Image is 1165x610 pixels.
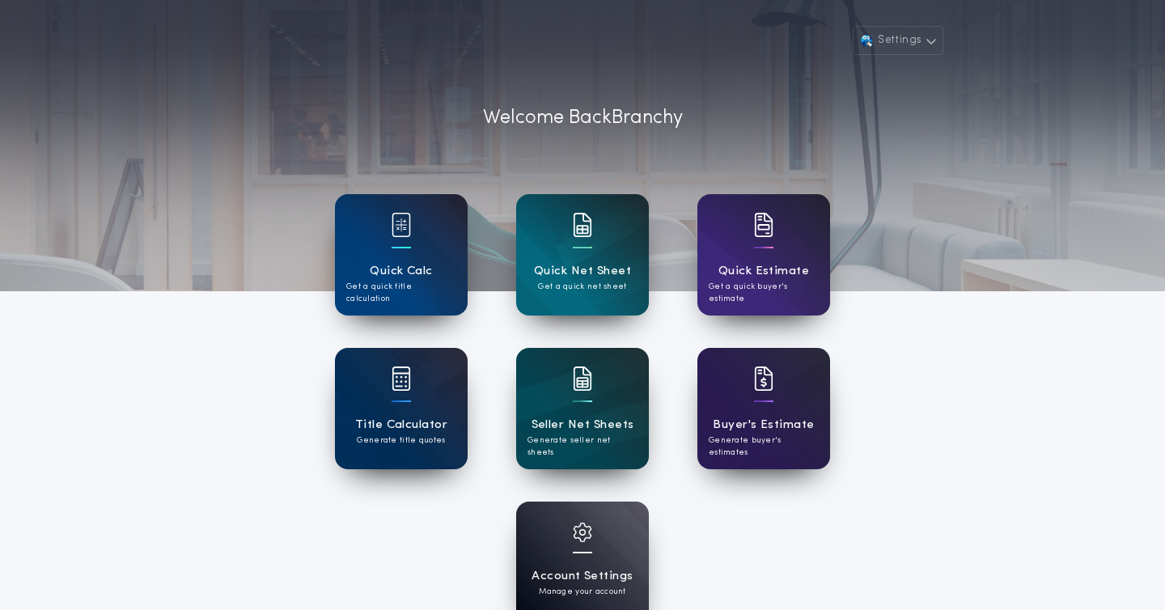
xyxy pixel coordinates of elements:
img: user avatar [858,32,875,49]
h1: Buyer's Estimate [713,416,814,434]
img: card icon [754,213,773,237]
img: card icon [392,366,411,391]
img: card icon [392,213,411,237]
p: Welcome Back Branchy [483,104,683,133]
a: card iconTitle CalculatorGenerate title quotes [335,348,468,469]
h1: Quick Calc [370,262,433,281]
img: card icon [573,213,592,237]
img: card icon [573,366,592,391]
h1: Account Settings [532,567,633,586]
p: Get a quick buyer's estimate [709,281,819,305]
a: card iconBuyer's EstimateGenerate buyer's estimates [697,348,830,469]
img: card icon [573,523,592,542]
p: Generate seller net sheets [527,434,638,459]
p: Get a quick title calculation [346,281,456,305]
a: card iconQuick Net SheetGet a quick net sheet [516,194,649,316]
p: Generate buyer's estimates [709,434,819,459]
h1: Quick Estimate [718,262,810,281]
h1: Seller Net Sheets [532,416,634,434]
img: card icon [754,366,773,391]
button: Settings [853,26,943,55]
p: Manage your account [539,586,625,598]
p: Get a quick net sheet [538,281,626,293]
a: card iconQuick CalcGet a quick title calculation [335,194,468,316]
p: Generate title quotes [357,434,445,447]
h1: Title Calculator [355,416,447,434]
a: card iconQuick EstimateGet a quick buyer's estimate [697,194,830,316]
a: card iconSeller Net SheetsGenerate seller net sheets [516,348,649,469]
h1: Quick Net Sheet [534,262,631,281]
